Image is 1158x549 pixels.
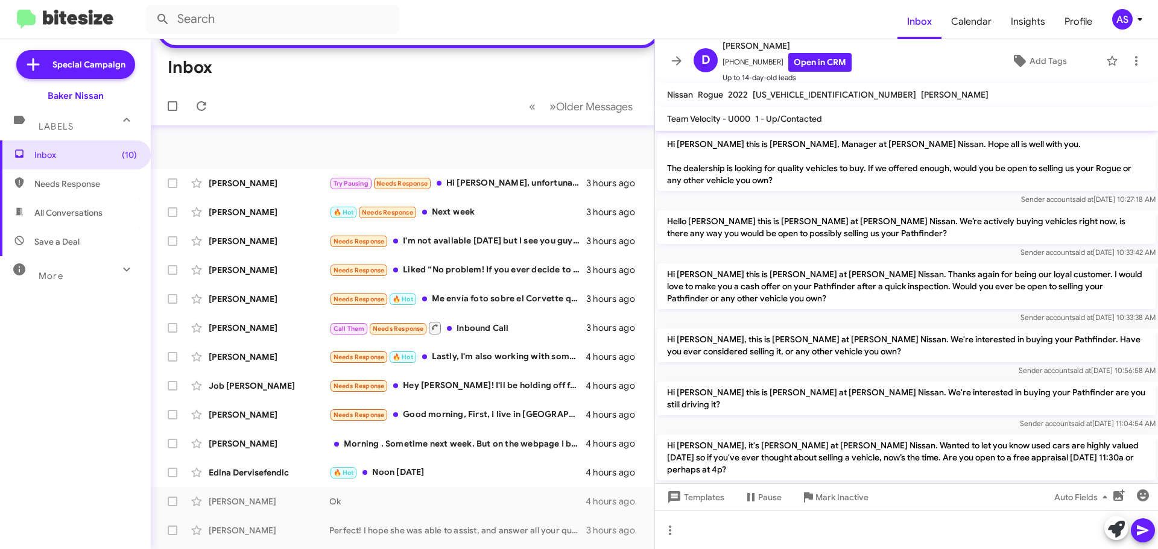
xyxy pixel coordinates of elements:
[34,149,137,161] span: Inbox
[1055,4,1102,39] a: Profile
[334,325,365,333] span: Call Them
[1020,419,1156,428] span: Sender account [DATE] 11:04:54 AM
[146,5,399,34] input: Search
[586,466,645,478] div: 4 hours ago
[393,353,413,361] span: 🔥 Hot
[39,271,63,281] span: More
[1112,9,1133,30] div: AS
[667,113,750,124] span: Team Velocity - U000
[542,94,640,119] button: Next
[1030,50,1067,72] span: Add Tags
[1071,419,1092,428] span: said at
[921,89,989,100] span: [PERSON_NAME]
[209,438,329,450] div: [PERSON_NAME]
[897,4,941,39] a: Inbox
[522,94,640,119] nav: Page navigation example
[209,524,329,536] div: [PERSON_NAME]
[329,321,586,336] div: Inbound Call
[941,4,1001,39] a: Calendar
[168,58,212,77] h1: Inbox
[34,207,103,219] span: All Conversations
[665,486,724,508] span: Templates
[758,486,782,508] span: Pause
[791,486,878,508] button: Mark Inactive
[698,89,723,100] span: Rogue
[1001,4,1055,39] a: Insights
[723,72,852,84] span: Up to 14-day-old leads
[586,351,645,363] div: 4 hours ago
[334,411,385,419] span: Needs Response
[976,50,1100,72] button: Add Tags
[376,180,428,187] span: Needs Response
[373,325,424,333] span: Needs Response
[753,89,916,100] span: [US_VEHICLE_IDENTIFICATION_NUMBER]
[723,53,852,72] span: [PHONE_NUMBER]
[657,133,1156,191] p: Hi [PERSON_NAME] this is [PERSON_NAME], Manager at [PERSON_NAME] Nissan. Hope all is well with yo...
[657,434,1156,480] p: Hi [PERSON_NAME], it's [PERSON_NAME] at [PERSON_NAME] Nissan. Wanted to let you know used cars ar...
[122,149,137,161] span: (10)
[586,293,645,305] div: 3 hours ago
[334,295,385,303] span: Needs Response
[329,524,586,536] div: Perfect! I hope she was able to assist, and answer all your questions. We are here to help you as...
[657,210,1156,244] p: Hello [PERSON_NAME] this is [PERSON_NAME] at [PERSON_NAME] Nissan. We’re actively buying vehicles...
[209,409,329,421] div: [PERSON_NAME]
[1020,248,1156,257] span: Sender account [DATE] 10:33:42 AM
[586,206,645,218] div: 3 hours ago
[209,206,329,218] div: [PERSON_NAME]
[48,90,104,102] div: Baker Nissan
[209,322,329,334] div: [PERSON_NAME]
[586,438,645,450] div: 4 hours ago
[329,263,586,277] div: Liked “No problem! If you ever decide to sell your vehicle, feel free to reach out. We'd be happy...
[209,177,329,189] div: [PERSON_NAME]
[1072,248,1093,257] span: said at
[329,495,586,507] div: Ok
[334,266,385,274] span: Needs Response
[34,178,137,190] span: Needs Response
[1054,486,1112,508] span: Auto Fields
[329,177,586,190] div: Hi [PERSON_NAME], unfortunately I work allday and am usually only available on the weekend. We wi...
[788,53,852,72] a: Open in CRM
[657,381,1156,415] p: Hi [PERSON_NAME] this is [PERSON_NAME] at [PERSON_NAME] Nissan. We're interested in buying your P...
[329,379,586,393] div: Hey [PERSON_NAME]! I'll be holding off for a bit thanks for reaching out
[755,113,822,124] span: 1 - Up/Contacted
[586,264,645,276] div: 3 hours ago
[334,382,385,390] span: Needs Response
[393,295,413,303] span: 🔥 Hot
[52,58,125,71] span: Special Campaign
[1070,366,1091,375] span: said at
[586,380,645,392] div: 4 hours ago
[1072,195,1093,204] span: said at
[209,293,329,305] div: [PERSON_NAME]
[586,524,645,536] div: 3 hours ago
[209,495,329,507] div: [PERSON_NAME]
[529,99,536,114] span: «
[329,408,586,422] div: Good morning, First, I live in [GEOGRAPHIC_DATA], so I can not do any test drives Second, I am st...
[728,89,748,100] span: 2022
[657,328,1156,362] p: Hi [PERSON_NAME], this is [PERSON_NAME] at [PERSON_NAME] Nissan. We're interested in buying your ...
[334,209,354,216] span: 🔥 Hot
[1102,9,1145,30] button: AS
[39,121,74,132] span: Labels
[1020,313,1156,322] span: Sender account [DATE] 10:33:38 AM
[701,51,710,70] span: D
[329,205,586,219] div: Next week
[549,99,556,114] span: »
[734,486,791,508] button: Pause
[209,351,329,363] div: [PERSON_NAME]
[1019,366,1156,375] span: Sender account [DATE] 10:56:58 AM
[334,353,385,361] span: Needs Response
[815,486,868,508] span: Mark Inactive
[16,50,135,79] a: Special Campaign
[1021,195,1156,204] span: Sender account [DATE] 10:27:18 AM
[329,350,586,364] div: Lastly, I'm also working with someone at [PERSON_NAME] Nissan for either an Acura or Murano SUV's.
[334,180,369,187] span: Try Pausing
[586,409,645,421] div: 4 hours ago
[667,89,693,100] span: Nissan
[657,263,1156,309] p: Hi [PERSON_NAME] this is [PERSON_NAME] at [PERSON_NAME] Nissan. Thanks again for being our loyal ...
[586,177,645,189] div: 3 hours ago
[655,486,734,508] button: Templates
